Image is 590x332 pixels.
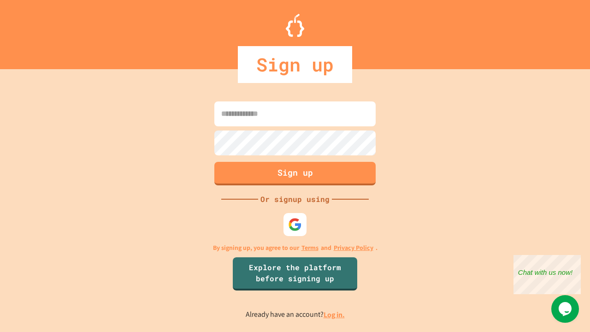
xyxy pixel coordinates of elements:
[233,257,357,290] a: Explore the platform before signing up
[213,243,378,253] p: By signing up, you agree to our and .
[286,14,304,37] img: Logo.svg
[324,310,345,320] a: Log in.
[551,295,581,323] iframe: chat widget
[301,243,319,253] a: Terms
[288,218,302,231] img: google-icon.svg
[334,243,373,253] a: Privacy Policy
[246,309,345,320] p: Already have an account?
[258,194,332,205] div: Or signup using
[214,162,376,185] button: Sign up
[513,255,581,294] iframe: chat widget
[238,46,352,83] div: Sign up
